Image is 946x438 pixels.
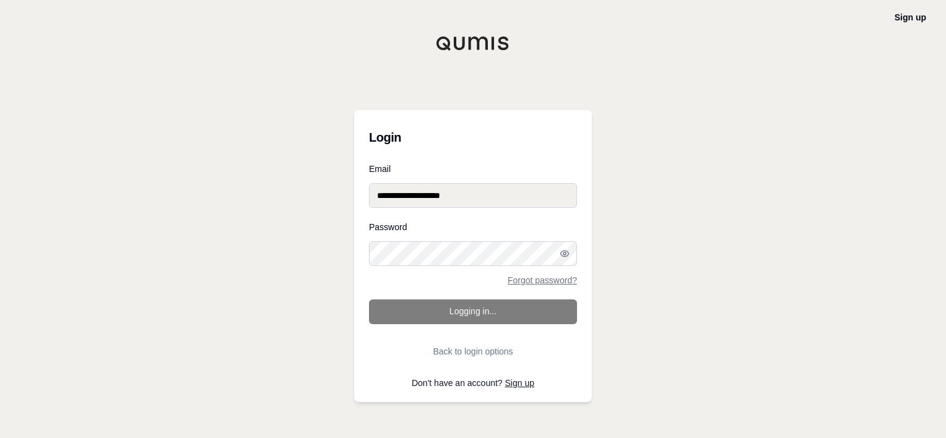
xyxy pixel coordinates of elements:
[436,36,510,51] img: Qumis
[369,223,577,231] label: Password
[505,378,534,388] a: Sign up
[369,339,577,364] button: Back to login options
[369,165,577,173] label: Email
[369,379,577,387] p: Don't have an account?
[895,12,926,22] a: Sign up
[508,276,577,285] a: Forgot password?
[369,125,577,150] h3: Login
